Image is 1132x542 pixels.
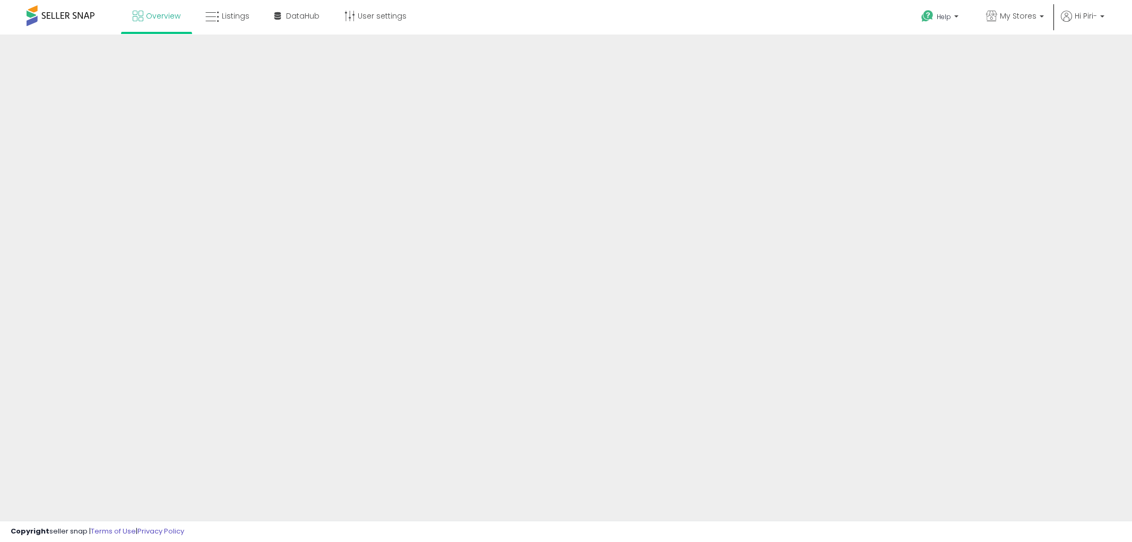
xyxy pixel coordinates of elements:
[1061,11,1104,35] a: Hi Piri-
[1075,11,1097,21] span: Hi Piri-
[1000,11,1036,21] span: My Stores
[146,11,180,21] span: Overview
[913,2,969,35] a: Help
[921,10,934,23] i: Get Help
[937,12,951,21] span: Help
[222,11,249,21] span: Listings
[286,11,319,21] span: DataHub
